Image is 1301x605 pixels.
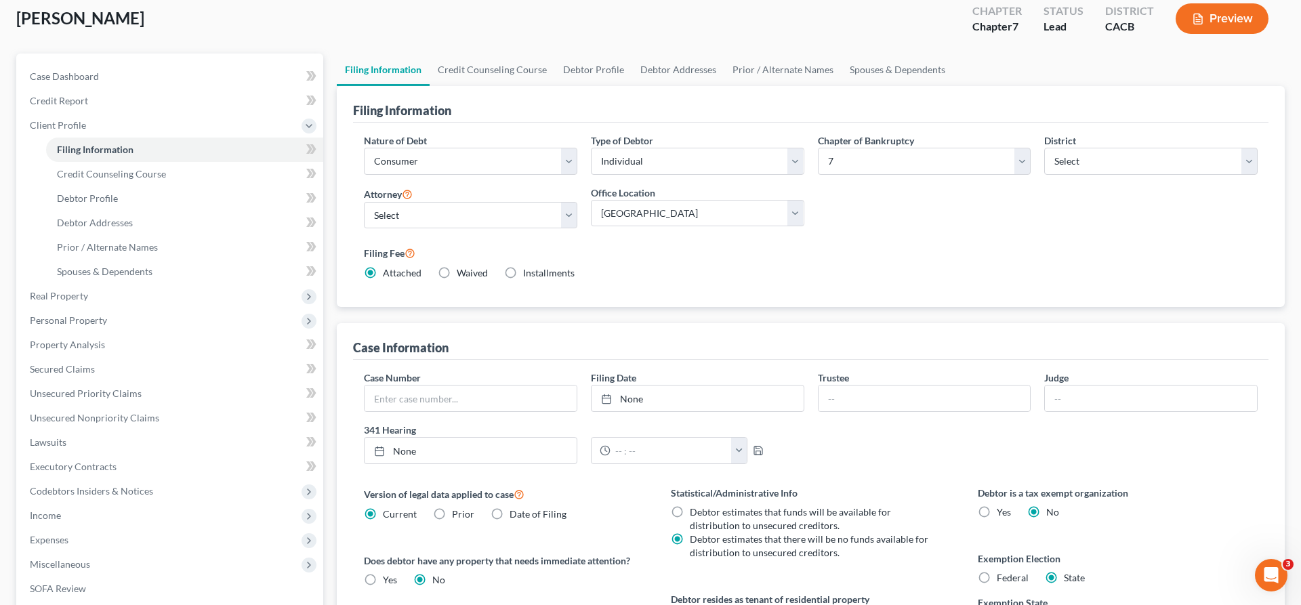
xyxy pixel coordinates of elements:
a: None [365,438,577,463]
span: Yes [383,574,397,585]
a: Credit Counseling Course [46,162,323,186]
input: -- [1045,385,1257,411]
a: Debtor Profile [555,54,632,86]
a: Filing Information [337,54,430,86]
span: Income [30,509,61,521]
a: Credit Report [19,89,323,113]
span: Lawsuits [30,436,66,448]
span: 7 [1012,20,1018,33]
span: Prior [452,508,474,520]
label: Debtor is a tax exempt organization [978,486,1258,500]
span: Miscellaneous [30,558,90,570]
span: Waived [457,267,488,278]
div: District [1105,3,1154,19]
div: Lead [1044,19,1083,35]
a: Spouses & Dependents [46,259,323,284]
span: Codebtors Insiders & Notices [30,485,153,497]
span: No [1046,506,1059,518]
span: Secured Claims [30,363,95,375]
label: Filing Fee [364,245,1258,261]
label: Judge [1044,371,1069,385]
span: Attached [383,267,421,278]
span: Case Dashboard [30,70,99,82]
div: Chapter [972,3,1022,19]
label: Attorney [364,186,413,202]
span: Spouses & Dependents [57,266,152,277]
span: 3 [1283,559,1294,570]
span: Date of Filing [510,508,566,520]
input: Enter case number... [365,385,577,411]
span: Expenses [30,534,68,545]
button: Preview [1176,3,1268,34]
div: Filing Information [353,102,451,119]
span: Personal Property [30,314,107,326]
label: Office Location [591,186,655,200]
label: Statistical/Administrative Info [671,486,951,500]
label: Type of Debtor [591,133,653,148]
label: Does debtor have any property that needs immediate attention? [364,554,644,568]
span: Unsecured Priority Claims [30,388,142,399]
a: Debtor Profile [46,186,323,211]
span: Prior / Alternate Names [57,241,158,253]
label: Exemption Election [978,551,1258,566]
a: Executory Contracts [19,455,323,479]
span: Debtor estimates that funds will be available for distribution to unsecured creditors. [690,506,891,531]
a: Prior / Alternate Names [724,54,842,86]
input: -- : -- [611,438,732,463]
a: SOFA Review [19,577,323,601]
span: SOFA Review [30,583,86,594]
a: Debtor Addresses [46,211,323,235]
a: Prior / Alternate Names [46,235,323,259]
div: Chapter [972,19,1022,35]
div: CACB [1105,19,1154,35]
label: Chapter of Bankruptcy [818,133,914,148]
span: Debtor Profile [57,192,118,204]
span: Filing Information [57,144,133,155]
a: Debtor Addresses [632,54,724,86]
a: Property Analysis [19,333,323,357]
span: Credit Counseling Course [57,168,166,180]
label: Nature of Debt [364,133,427,148]
label: Trustee [818,371,849,385]
a: Filing Information [46,138,323,162]
a: Secured Claims [19,357,323,381]
span: Current [383,508,417,520]
a: Spouses & Dependents [842,54,953,86]
label: Version of legal data applied to case [364,486,644,502]
div: Status [1044,3,1083,19]
label: Case Number [364,371,421,385]
span: Real Property [30,290,88,301]
span: Unsecured Nonpriority Claims [30,412,159,423]
a: Lawsuits [19,430,323,455]
span: [PERSON_NAME] [16,8,144,28]
a: Unsecured Nonpriority Claims [19,406,323,430]
span: Debtor estimates that there will be no funds available for distribution to unsecured creditors. [690,533,928,558]
span: Credit Report [30,95,88,106]
span: Client Profile [30,119,86,131]
div: Case Information [353,339,449,356]
a: Credit Counseling Course [430,54,555,86]
iframe: Intercom live chat [1255,559,1287,591]
span: Yes [997,506,1011,518]
span: State [1064,572,1085,583]
span: Debtor Addresses [57,217,133,228]
span: No [432,574,445,585]
label: 341 Hearing [357,423,811,437]
span: Executory Contracts [30,461,117,472]
a: Unsecured Priority Claims [19,381,323,406]
span: Federal [997,572,1029,583]
a: Case Dashboard [19,64,323,89]
span: Property Analysis [30,339,105,350]
label: District [1044,133,1076,148]
input: -- [819,385,1031,411]
label: Filing Date [591,371,636,385]
span: Installments [523,267,575,278]
a: None [592,385,804,411]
